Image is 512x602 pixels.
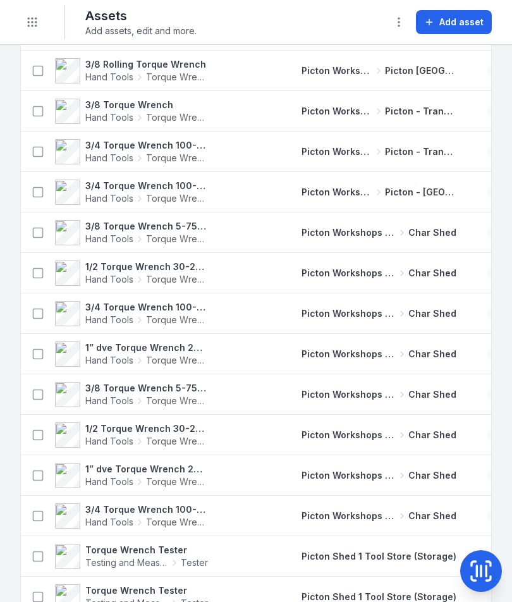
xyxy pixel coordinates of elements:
[85,476,133,488] span: Hand Tools
[20,10,44,34] button: Toggle navigation
[55,341,208,367] a: 1” dve Torque Wrench 200-1000ft/lbs 4571Hand ToolsTorque Wrench
[302,388,456,401] a: Picton Workshops & BaysChar Shed
[85,71,133,83] span: Hand Tools
[146,71,208,83] span: Torque Wrench
[408,307,456,320] span: Char Shed
[85,435,133,448] span: Hand Tools
[85,139,208,152] strong: 3/4 Torque Wrench 100-600 ft/lbs 0320601267
[408,226,456,239] span: Char Shed
[85,7,197,25] h2: Assets
[85,584,208,597] strong: Torque Wrench Tester
[408,429,456,441] span: Char Shed
[85,354,133,367] span: Hand Tools
[302,186,373,199] span: Picton Workshops & Bays
[408,348,456,360] span: Char Shed
[55,301,208,326] a: 3/4 Torque Wrench 100-600 ft/lbs 4576Hand ToolsTorque Wrench
[55,422,208,448] a: 1/2 Torque Wrench 30-250 ft/lbs 4577Hand ToolsTorque Wrench
[55,382,208,407] a: 3/8 Torque Wrench 5-75 ft/lbdHand ToolsTorque Wrench
[85,341,208,354] strong: 1” dve Torque Wrench 200-1000ft/lbs 4571
[85,192,133,205] span: Hand Tools
[85,556,168,569] span: Testing and Measurement
[146,192,208,205] span: Torque Wrench
[302,186,456,199] a: Picton Workshops & BaysPicton - [GEOGRAPHIC_DATA]
[302,307,456,320] a: Picton Workshops & BaysChar Shed
[302,469,396,482] span: Picton Workshops & Bays
[85,516,133,529] span: Hand Tools
[85,314,133,326] span: Hand Tools
[302,267,456,279] a: Picton Workshops & BaysChar Shed
[55,58,208,83] a: 3/8 Rolling Torque WrenchHand ToolsTorque Wrench
[302,307,396,320] span: Picton Workshops & Bays
[85,111,133,124] span: Hand Tools
[55,544,208,569] a: Torque Wrench TesterTesting and MeasurementTester
[302,429,456,441] a: Picton Workshops & BaysChar Shed
[302,469,456,482] a: Picton Workshops & BaysChar Shed
[85,261,208,273] strong: 1/2 Torque Wrench 30-250 ft/lbs 4578
[85,503,208,516] strong: 3/4 Torque Wrench 100-600 ft/lbs 4575
[302,510,456,522] a: Picton Workshops & BaysChar Shed
[85,422,208,435] strong: 1/2 Torque Wrench 30-250 ft/lbs 4577
[302,550,456,563] a: Picton Shed 1 Tool Store (Storage)
[302,510,396,522] span: Picton Workshops & Bays
[55,503,208,529] a: 3/4 Torque Wrench 100-600 ft/lbs 4575Hand ToolsTorque Wrench
[385,145,456,158] span: Picton - Transmission Bay
[408,388,456,401] span: Char Shed
[55,180,208,205] a: 3/4 Torque Wrench 100-600 ft/lbs 447Hand ToolsTorque Wrench
[416,10,492,34] button: Add asset
[146,354,208,367] span: Torque Wrench
[302,388,396,401] span: Picton Workshops & Bays
[385,64,456,77] span: Picton [GEOGRAPHIC_DATA]
[302,551,456,562] span: Picton Shed 1 Tool Store (Storage)
[85,58,208,71] strong: 3/8 Rolling Torque Wrench
[146,273,208,286] span: Torque Wrench
[302,429,396,441] span: Picton Workshops & Bays
[302,226,456,239] a: Picton Workshops & BaysChar Shed
[408,267,456,279] span: Char Shed
[85,152,133,164] span: Hand Tools
[146,314,208,326] span: Torque Wrench
[302,348,456,360] a: Picton Workshops & BaysChar Shed
[146,152,208,164] span: Torque Wrench
[85,544,208,556] strong: Torque Wrench Tester
[181,556,208,569] span: Tester
[55,261,208,286] a: 1/2 Torque Wrench 30-250 ft/lbs 4578Hand ToolsTorque Wrench
[302,591,456,602] span: Picton Shed 1 Tool Store (Storage)
[55,139,208,164] a: 3/4 Torque Wrench 100-600 ft/lbs 0320601267Hand ToolsTorque Wrench
[302,64,456,77] a: Picton Workshops & BaysPicton [GEOGRAPHIC_DATA]
[302,267,396,279] span: Picton Workshops & Bays
[85,233,133,245] span: Hand Tools
[55,463,208,488] a: 1” dve Torque Wrench 200-1000 ft/lbs 4572Hand ToolsTorque Wrench
[302,145,456,158] a: Picton Workshops & BaysPicton - Transmission Bay
[408,469,456,482] span: Char Shed
[302,145,373,158] span: Picton Workshops & Bays
[146,516,208,529] span: Torque Wrench
[302,226,396,239] span: Picton Workshops & Bays
[302,64,373,77] span: Picton Workshops & Bays
[385,105,456,118] span: Picton - Transmission Bay
[85,220,208,233] strong: 3/8 Torque Wrench 5-75 ft/lbs 4582
[55,220,208,245] a: 3/8 Torque Wrench 5-75 ft/lbs 4582Hand ToolsTorque Wrench
[85,301,208,314] strong: 3/4 Torque Wrench 100-600 ft/lbs 4576
[408,510,456,522] span: Char Shed
[85,99,208,111] strong: 3/8 Torque Wrench
[302,105,373,118] span: Picton Workshops & Bays
[85,382,208,395] strong: 3/8 Torque Wrench 5-75 ft/lbd
[439,16,484,28] span: Add asset
[55,99,208,124] a: 3/8 Torque WrenchHand ToolsTorque Wrench
[146,233,208,245] span: Torque Wrench
[85,273,133,286] span: Hand Tools
[146,476,208,488] span: Torque Wrench
[146,435,208,448] span: Torque Wrench
[302,105,456,118] a: Picton Workshops & BaysPicton - Transmission Bay
[85,180,208,192] strong: 3/4 Torque Wrench 100-600 ft/lbs 447
[146,111,208,124] span: Torque Wrench
[146,395,208,407] span: Torque Wrench
[302,348,396,360] span: Picton Workshops & Bays
[85,25,197,37] span: Add assets, edit and more.
[85,463,208,476] strong: 1” dve Torque Wrench 200-1000 ft/lbs 4572
[85,395,133,407] span: Hand Tools
[385,186,456,199] span: Picton - [GEOGRAPHIC_DATA]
